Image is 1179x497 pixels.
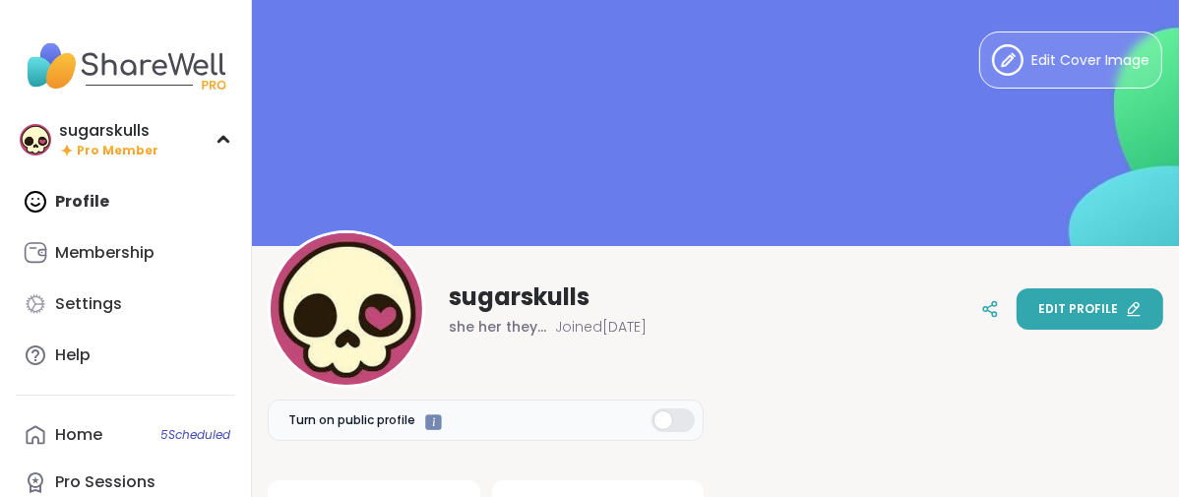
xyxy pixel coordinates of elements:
a: Help [16,332,235,379]
button: Edit profile [1017,288,1163,330]
span: she her they them [449,317,547,337]
span: Joined [DATE] [555,317,647,337]
span: Pro Member [77,143,158,159]
div: Help [55,344,91,366]
div: Home [55,424,102,446]
iframe: Spotlight [425,414,442,431]
span: Turn on public profile [288,411,415,429]
img: sugarskulls [20,124,51,155]
div: sugarskulls [59,120,158,142]
div: Settings [55,293,122,315]
img: sugarskulls [271,233,422,385]
img: ShareWell Nav Logo [16,31,235,100]
span: Edit profile [1038,300,1118,318]
a: Home5Scheduled [16,411,235,459]
span: Edit Cover Image [1031,50,1149,71]
div: Membership [55,242,155,264]
span: sugarskulls [449,281,589,313]
a: Settings [16,280,235,328]
button: Edit Cover Image [979,31,1162,89]
a: Membership [16,229,235,277]
span: 5 Scheduled [160,427,230,443]
div: Pro Sessions [55,471,155,493]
